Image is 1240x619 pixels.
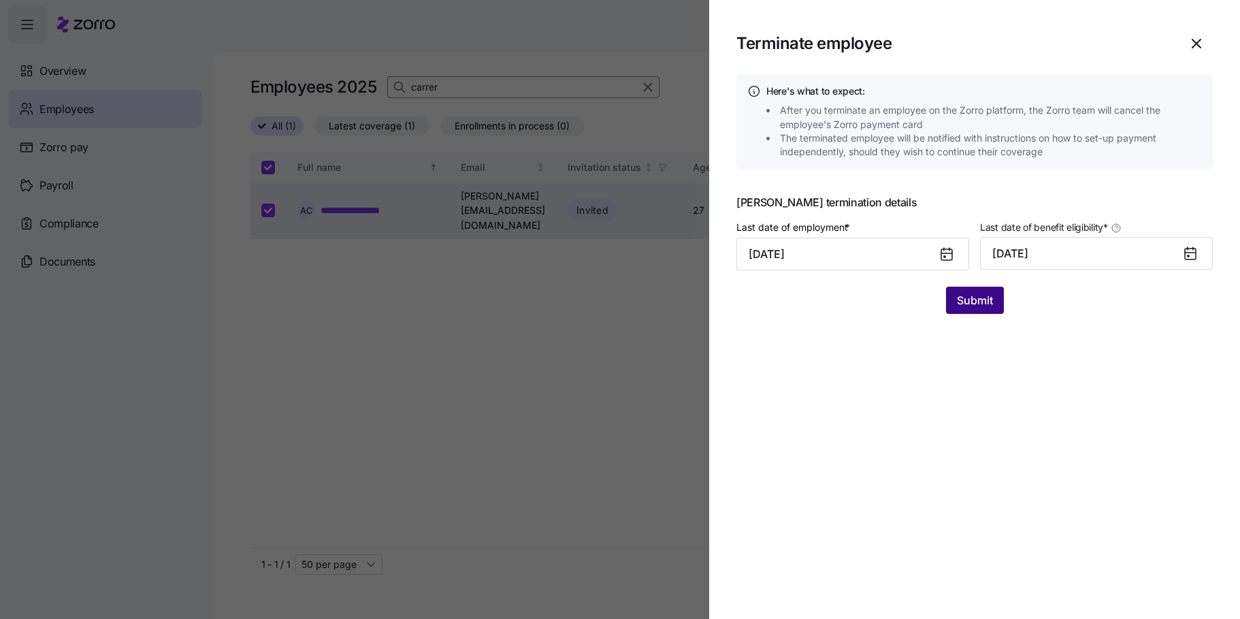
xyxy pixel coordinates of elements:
span: After you terminate an employee on the Zorro platform, the Zorro team will cancel the employee's ... [780,104,1206,131]
h4: Here's what to expect: [766,84,1202,98]
span: Last date of benefit eligibility * [980,221,1108,234]
span: [PERSON_NAME] termination details [736,197,1213,208]
label: Last date of employment [736,220,853,235]
button: Submit [946,287,1004,314]
input: MM/DD/YYYY [736,238,969,270]
button: [DATE] [980,237,1213,270]
span: The terminated employee will be notified with instructions on how to set-up payment independently... [780,131,1206,159]
h1: Terminate employee [736,33,892,54]
span: Submit [957,292,993,308]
